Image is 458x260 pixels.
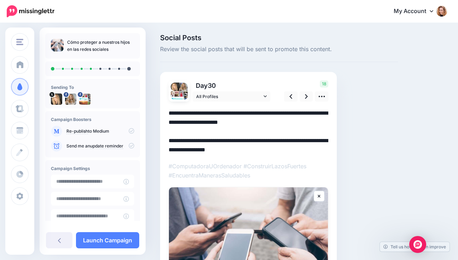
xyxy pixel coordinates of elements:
h4: Campaign Boosters [51,117,134,122]
span: 30 [208,82,216,89]
div: Open Intercom Messenger [409,236,426,253]
h4: Sending To [51,85,134,90]
a: Tell us how we can improve [380,242,450,252]
a: All Profiles [193,91,270,102]
a: update reminder [90,143,123,149]
img: 300956291_656264342735230_3286653879521907853_n-bsa28627.jpg [179,83,188,91]
h4: Campaign Settings [51,166,134,171]
img: VkqFBHNp-19395.jpg [171,83,179,91]
p: to Medium [66,128,134,134]
img: menu.png [16,39,23,45]
p: Day [193,80,271,91]
p: #ComputadoraUOrdenador #ConstruirLazosFuertes #EncuentraManerasSaludables [169,162,328,180]
img: Missinglettr [7,5,54,17]
a: My Account [387,3,447,20]
img: 300956291_656264342735230_3286653879521907853_n-bsa28627.jpg [65,93,76,105]
img: VkqFBHNp-19395.jpg [51,93,62,105]
span: Review the social posts that will be sent to promote this content. [160,45,398,54]
span: 18 [320,80,328,87]
p: Cómo proteger a nuestros hijos en las redes sociales [67,39,134,53]
p: Send me an [66,143,134,149]
span: Social Posts [160,34,398,41]
span: All Profiles [196,93,262,100]
img: b614ec05ed3a59fbc97ac131ab6e9ff4_thumb.jpg [51,39,64,52]
img: 1926909_580113285440684_4717716760286375429_n-bsa32623.jpg [79,93,90,105]
a: Re-publish [66,128,88,134]
img: 1926909_580113285440684_4717716760286375429_n-bsa32623.jpg [171,91,188,108]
